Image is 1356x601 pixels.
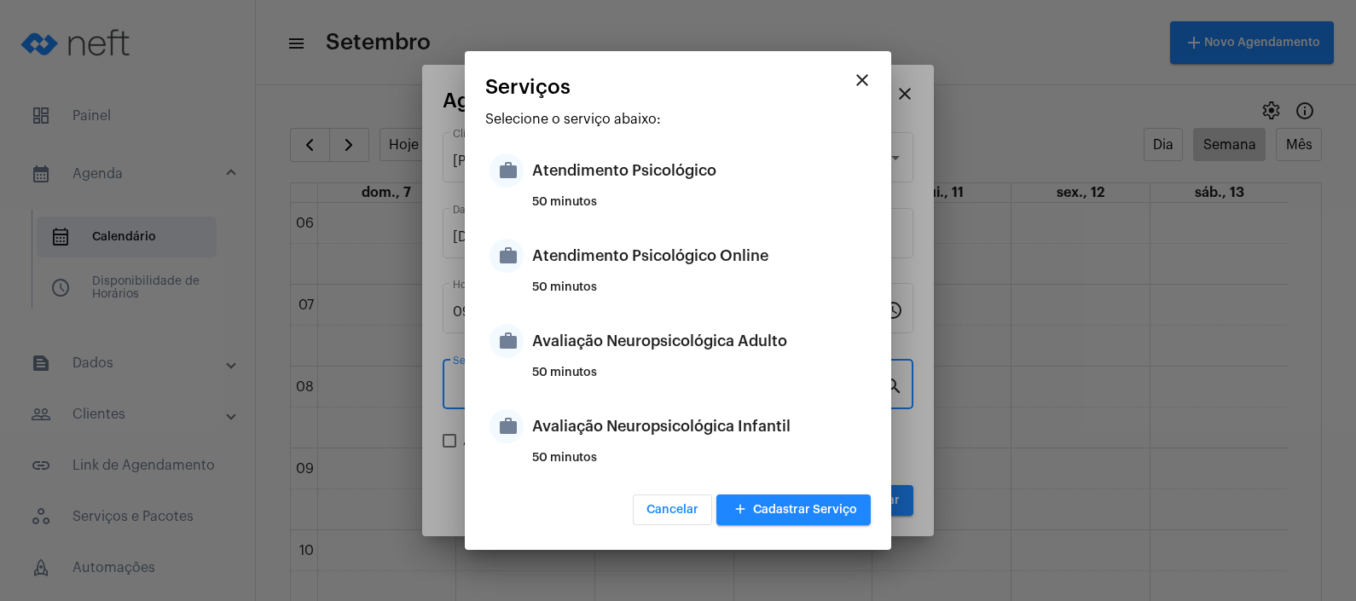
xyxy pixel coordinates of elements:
mat-icon: work [490,153,524,188]
p: Selecione o serviço abaixo: [485,112,871,127]
span: Cancelar [646,504,698,516]
span: Cadastrar Serviço [730,504,857,516]
div: 50 minutos [532,367,866,392]
button: Cadastrar Serviço [716,494,871,525]
mat-icon: work [490,239,524,273]
div: Avaliação Neuropsicológica Adulto [532,315,866,367]
mat-icon: close [852,70,872,90]
span: Serviços [485,76,571,98]
div: 50 minutos [532,281,866,307]
button: Cancelar [633,494,712,525]
div: 50 minutos [532,196,866,222]
mat-icon: work [490,324,524,358]
mat-icon: work [490,409,524,443]
div: Avaliação Neuropsicológica Infantil [532,401,866,452]
div: 50 minutos [532,452,866,477]
mat-icon: add [730,499,750,522]
div: Atendimento Psicológico Online [532,230,866,281]
div: Atendimento Psicológico [532,145,866,196]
